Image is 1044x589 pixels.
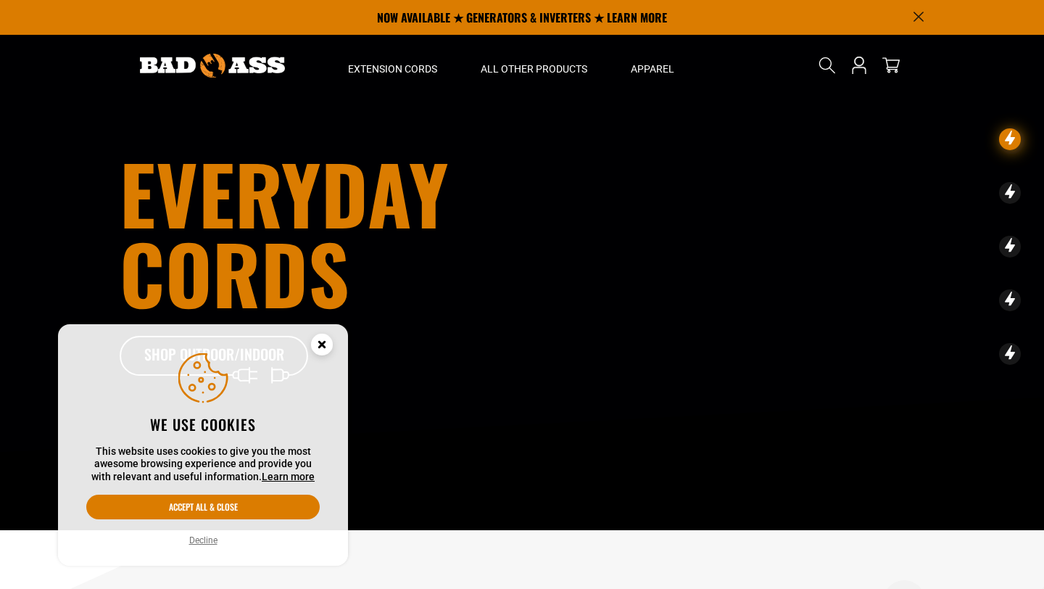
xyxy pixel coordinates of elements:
[58,324,348,567] aside: Cookie Consent
[816,54,839,77] summary: Search
[631,62,674,75] span: Apparel
[185,533,222,548] button: Decline
[262,471,315,482] a: Learn more
[348,62,437,75] span: Extension Cords
[609,35,696,96] summary: Apparel
[481,62,587,75] span: All Other Products
[120,153,602,313] h1: Everyday cords
[86,495,320,519] button: Accept all & close
[86,415,320,434] h2: We use cookies
[326,35,459,96] summary: Extension Cords
[140,54,285,78] img: Bad Ass Extension Cords
[459,35,609,96] summary: All Other Products
[86,445,320,484] p: This website uses cookies to give you the most awesome browsing experience and provide you with r...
